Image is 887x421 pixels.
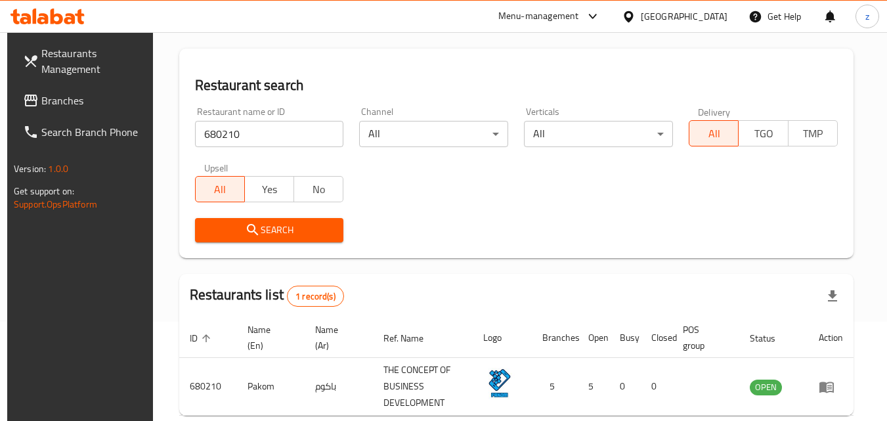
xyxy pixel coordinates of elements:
[244,176,294,202] button: Yes
[41,93,145,108] span: Branches
[865,9,869,24] span: z
[808,318,854,358] th: Action
[48,160,68,177] span: 1.0.0
[14,160,46,177] span: Version:
[287,286,344,307] div: Total records count
[315,322,357,353] span: Name (Ar)
[41,124,145,140] span: Search Branch Phone
[373,358,473,416] td: THE CONCEPT OF BUSINESS DEVELOPMENT
[794,124,833,143] span: TMP
[359,121,508,147] div: All
[641,318,672,358] th: Closed
[689,120,739,146] button: All
[299,180,338,199] span: No
[578,318,609,358] th: Open
[293,176,343,202] button: No
[698,107,731,116] label: Delivery
[819,379,843,395] div: Menu
[201,180,240,199] span: All
[641,358,672,416] td: 0
[190,285,344,307] h2: Restaurants list
[195,218,344,242] button: Search
[288,290,343,303] span: 1 record(s)
[179,358,237,416] td: 680210
[473,318,532,358] th: Logo
[195,121,344,147] input: Search for restaurant name or ID..
[738,120,788,146] button: TGO
[609,318,641,358] th: Busy
[237,358,305,416] td: Pakom
[578,358,609,416] td: 5
[498,9,579,24] div: Menu-management
[532,358,578,416] td: 5
[788,120,838,146] button: TMP
[524,121,673,147] div: All
[190,330,215,346] span: ID
[12,37,156,85] a: Restaurants Management
[14,183,74,200] span: Get support on:
[179,318,854,416] table: enhanced table
[750,380,782,395] span: OPEN
[204,163,228,172] label: Upsell
[641,9,727,24] div: [GEOGRAPHIC_DATA]
[817,280,848,312] div: Export file
[383,330,441,346] span: Ref. Name
[609,358,641,416] td: 0
[750,330,792,346] span: Status
[14,196,97,213] a: Support.OpsPlatform
[744,124,783,143] span: TGO
[250,180,289,199] span: Yes
[695,124,733,143] span: All
[305,358,373,416] td: باكوم
[12,85,156,116] a: Branches
[532,318,578,358] th: Branches
[41,45,145,77] span: Restaurants Management
[12,116,156,148] a: Search Branch Phone
[195,176,245,202] button: All
[483,368,516,401] img: Pakom
[206,222,334,238] span: Search
[683,322,724,353] span: POS group
[248,322,290,353] span: Name (En)
[195,76,838,95] h2: Restaurant search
